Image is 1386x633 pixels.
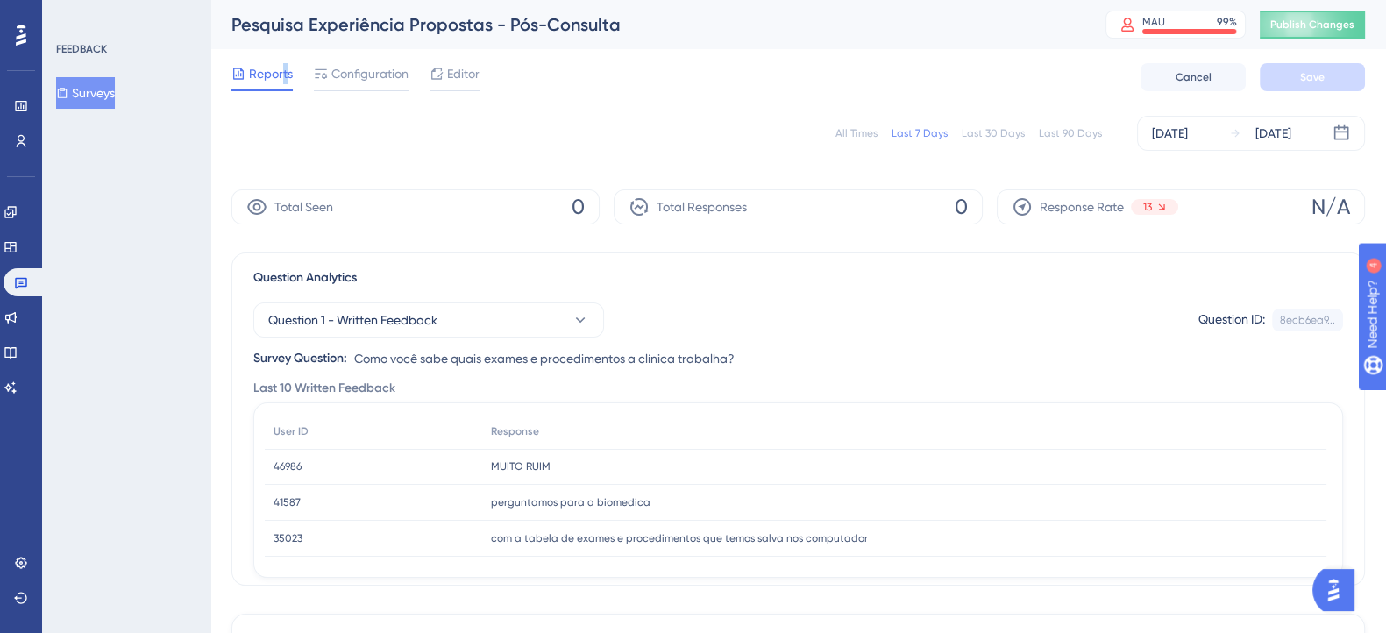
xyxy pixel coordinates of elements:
[835,126,878,140] div: All Times
[1300,70,1325,84] span: Save
[56,77,115,109] button: Surveys
[122,9,127,23] div: 4
[1260,11,1365,39] button: Publish Changes
[962,126,1025,140] div: Last 30 Days
[1143,200,1152,214] span: 13
[231,12,1062,37] div: Pesquisa Experiência Propostas - Pós-Consulta
[892,126,948,140] div: Last 7 Days
[1260,63,1365,91] button: Save
[1312,564,1365,616] iframe: UserGuiding AI Assistant Launcher
[331,63,409,84] span: Configuration
[41,4,110,25] span: Need Help?
[249,63,293,84] span: Reports
[274,459,302,473] span: 46986
[1176,70,1212,84] span: Cancel
[253,348,347,369] div: Survey Question:
[491,495,650,509] span: perguntamos para a biomedica
[274,495,301,509] span: 41587
[491,459,551,473] span: MUITO RUIM
[1040,196,1124,217] span: Response Rate
[657,196,747,217] span: Total Responses
[1311,193,1350,221] span: N/A
[955,193,968,221] span: 0
[1270,18,1354,32] span: Publish Changes
[1280,313,1335,327] div: 8ecb6ea9...
[268,309,437,331] span: Question 1 - Written Feedback
[447,63,480,84] span: Editor
[1141,63,1246,91] button: Cancel
[491,424,539,438] span: Response
[274,196,333,217] span: Total Seen
[354,348,735,369] span: Como você sabe quais exames e procedimentos a clínica trabalha?
[1152,123,1188,144] div: [DATE]
[274,424,309,438] span: User ID
[572,193,585,221] span: 0
[1198,309,1265,331] div: Question ID:
[1039,126,1102,140] div: Last 90 Days
[274,531,302,545] span: 35023
[56,42,107,56] div: FEEDBACK
[253,378,395,399] span: Last 10 Written Feedback
[1255,123,1291,144] div: [DATE]
[253,267,357,288] span: Question Analytics
[1142,15,1165,29] div: MAU
[1217,15,1237,29] div: 99 %
[253,302,604,338] button: Question 1 - Written Feedback
[491,531,868,545] span: com a tabela de exames e procedimentos que temos salva nos computador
